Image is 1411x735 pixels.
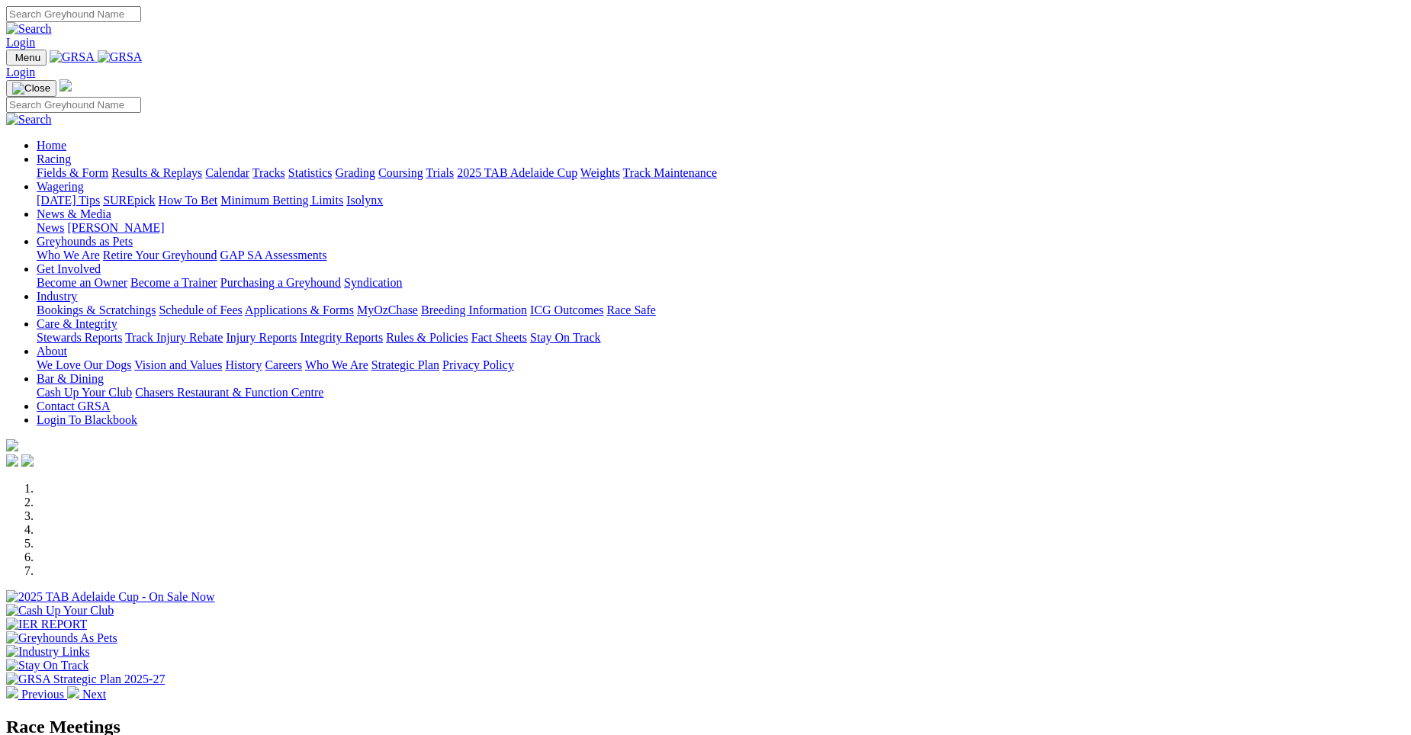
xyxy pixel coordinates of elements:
[37,276,1405,290] div: Get Involved
[67,686,79,698] img: chevron-right-pager-white.svg
[6,604,114,618] img: Cash Up Your Club
[344,276,402,289] a: Syndication
[6,97,141,113] input: Search
[6,454,18,467] img: facebook.svg
[6,659,88,672] img: Stay On Track
[37,386,1405,400] div: Bar & Dining
[37,345,67,358] a: About
[159,194,218,207] a: How To Bet
[98,50,143,64] img: GRSA
[6,618,87,631] img: IER REPORT
[37,235,133,248] a: Greyhounds as Pets
[305,358,368,371] a: Who We Are
[21,688,64,701] span: Previous
[37,152,71,165] a: Racing
[6,672,165,686] img: GRSA Strategic Plan 2025-27
[6,631,117,645] img: Greyhounds As Pets
[37,358,131,371] a: We Love Our Dogs
[6,688,67,701] a: Previous
[37,194,1405,207] div: Wagering
[37,331,122,344] a: Stewards Reports
[130,276,217,289] a: Become a Trainer
[37,372,104,385] a: Bar & Dining
[37,139,66,152] a: Home
[6,80,56,97] button: Toggle navigation
[15,52,40,63] span: Menu
[37,400,110,412] a: Contact GRSA
[37,221,64,234] a: News
[37,180,84,193] a: Wagering
[37,194,100,207] a: [DATE] Tips
[530,303,603,316] a: ICG Outcomes
[50,50,95,64] img: GRSA
[6,590,215,604] img: 2025 TAB Adelaide Cup - On Sale Now
[67,221,164,234] a: [PERSON_NAME]
[6,22,52,36] img: Search
[426,166,454,179] a: Trials
[252,166,285,179] a: Tracks
[37,166,1405,180] div: Racing
[245,303,354,316] a: Applications & Forms
[471,331,527,344] a: Fact Sheets
[6,645,90,659] img: Industry Links
[37,276,127,289] a: Become an Owner
[357,303,418,316] a: MyOzChase
[300,331,383,344] a: Integrity Reports
[103,194,155,207] a: SUREpick
[442,358,514,371] a: Privacy Policy
[59,79,72,91] img: logo-grsa-white.png
[220,276,341,289] a: Purchasing a Greyhound
[37,166,108,179] a: Fields & Form
[37,221,1405,235] div: News & Media
[6,439,18,451] img: logo-grsa-white.png
[82,688,106,701] span: Next
[6,113,52,127] img: Search
[205,166,249,179] a: Calendar
[135,386,323,399] a: Chasers Restaurant & Function Centre
[37,290,77,303] a: Industry
[37,331,1405,345] div: Care & Integrity
[111,166,202,179] a: Results & Replays
[6,50,47,66] button: Toggle navigation
[386,331,468,344] a: Rules & Policies
[37,262,101,275] a: Get Involved
[134,358,222,371] a: Vision and Values
[288,166,333,179] a: Statistics
[6,66,35,79] a: Login
[371,358,439,371] a: Strategic Plan
[225,358,262,371] a: History
[37,413,137,426] a: Login To Blackbook
[67,688,106,701] a: Next
[37,249,100,262] a: Who We Are
[37,386,132,399] a: Cash Up Your Club
[159,303,242,316] a: Schedule of Fees
[226,331,297,344] a: Injury Reports
[37,303,156,316] a: Bookings & Scratchings
[103,249,217,262] a: Retire Your Greyhound
[378,166,423,179] a: Coursing
[265,358,302,371] a: Careers
[6,686,18,698] img: chevron-left-pager-white.svg
[37,249,1405,262] div: Greyhounds as Pets
[346,194,383,207] a: Isolynx
[12,82,50,95] img: Close
[606,303,655,316] a: Race Safe
[6,36,35,49] a: Login
[220,194,343,207] a: Minimum Betting Limits
[6,6,141,22] input: Search
[125,331,223,344] a: Track Injury Rebate
[37,303,1405,317] div: Industry
[220,249,327,262] a: GAP SA Assessments
[37,358,1405,372] div: About
[530,331,600,344] a: Stay On Track
[21,454,34,467] img: twitter.svg
[336,166,375,179] a: Grading
[421,303,527,316] a: Breeding Information
[580,166,620,179] a: Weights
[623,166,717,179] a: Track Maintenance
[37,207,111,220] a: News & Media
[37,317,117,330] a: Care & Integrity
[457,166,577,179] a: 2025 TAB Adelaide Cup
